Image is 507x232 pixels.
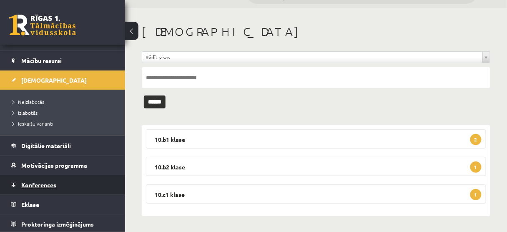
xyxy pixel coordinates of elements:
[11,195,115,214] a: Eklase
[11,51,115,70] a: Mācību resursi
[146,184,486,204] legend: 10.c1 klase
[9,15,76,35] a: Rīgas 1. Tālmācības vidusskola
[13,98,117,106] a: Neizlabotās
[21,201,39,208] span: Eklase
[146,129,486,149] legend: 10.b1 klase
[13,98,44,105] span: Neizlabotās
[11,136,115,155] a: Digitālie materiāli
[470,134,482,145] span: 2
[21,161,87,169] span: Motivācijas programma
[13,109,38,116] span: Izlabotās
[21,220,94,228] span: Proktoringa izmēģinājums
[142,52,490,63] a: Rādīt visas
[13,120,53,127] span: Ieskaišu varianti
[470,189,482,200] span: 1
[146,52,479,63] span: Rādīt visas
[146,157,486,176] legend: 10.b2 klase
[21,142,71,149] span: Digitālie materiāli
[21,181,56,189] span: Konferences
[13,109,117,116] a: Izlabotās
[11,71,115,90] a: [DEMOGRAPHIC_DATA]
[21,76,87,84] span: [DEMOGRAPHIC_DATA]
[21,57,62,64] span: Mācību resursi
[11,175,115,194] a: Konferences
[142,25,490,39] h1: [DEMOGRAPHIC_DATA]
[11,156,115,175] a: Motivācijas programma
[470,161,482,173] span: 1
[13,120,117,127] a: Ieskaišu varianti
